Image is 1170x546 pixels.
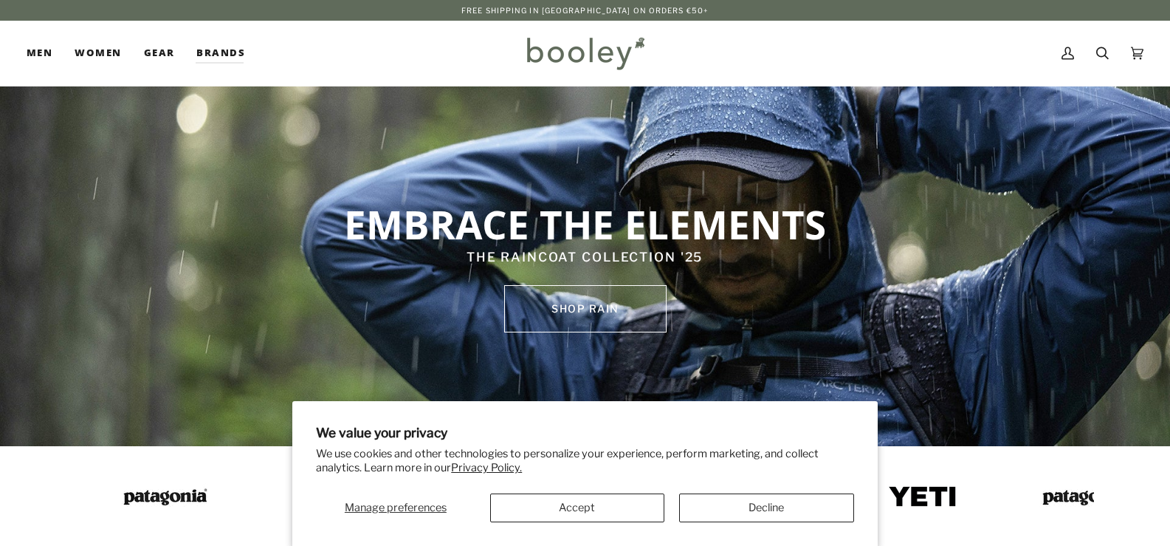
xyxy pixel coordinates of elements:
span: Brands [196,46,245,61]
span: Gear [144,46,175,61]
span: Men [27,46,52,61]
button: Decline [679,494,854,522]
p: EMBRACE THE ELEMENTS [238,199,931,248]
p: THE RAINCOAT COLLECTION '25 [238,248,931,267]
a: Women [63,21,132,86]
p: Free Shipping in [GEOGRAPHIC_DATA] on Orders €50+ [461,4,709,16]
a: SHOP rain [504,285,667,332]
span: Women [75,46,121,61]
a: Brands [185,21,256,86]
a: Privacy Policy. [451,461,522,474]
span: Manage preferences [345,501,447,514]
button: Manage preferences [316,494,475,522]
h2: We value your privacy [316,425,854,440]
a: Men [27,21,63,86]
img: Booley [520,32,650,75]
a: Gear [133,21,186,86]
p: We use cookies and other technologies to personalize your experience, perform marketing, and coll... [316,447,854,475]
button: Accept [490,494,665,522]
